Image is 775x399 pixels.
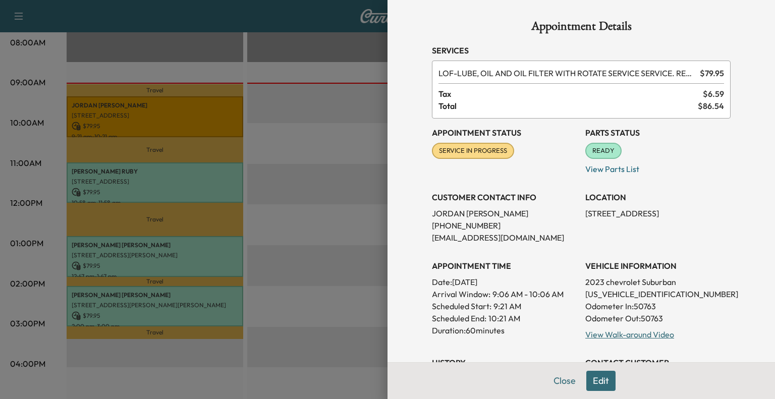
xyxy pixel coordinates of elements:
p: Date: [DATE] [432,276,577,288]
h3: LOCATION [585,191,731,203]
span: Total [438,100,698,112]
p: Scheduled End: [432,312,486,324]
h3: Services [432,44,731,56]
span: SERVICE IN PROGRESS [433,146,513,156]
p: [US_VEHICLE_IDENTIFICATION_NUMBER] [585,288,731,300]
p: Odometer Out: 50763 [585,312,731,324]
h3: VEHICLE INFORMATION [585,260,731,272]
span: 9:06 AM - 10:06 AM [492,288,564,300]
p: [EMAIL_ADDRESS][DOMAIN_NAME] [432,232,577,244]
p: 9:21 AM [493,300,521,312]
span: READY [586,146,621,156]
h3: History [432,357,577,369]
p: [STREET_ADDRESS] [585,207,731,219]
button: Close [547,371,582,391]
a: View Walk-around Video [585,329,674,339]
p: Arrival Window: [432,288,577,300]
p: Scheduled Start: [432,300,491,312]
h3: Appointment Status [432,127,577,139]
span: Tax [438,88,703,100]
span: $ 6.59 [703,88,724,100]
span: $ 79.95 [700,67,724,79]
p: Odometer In: 50763 [585,300,731,312]
p: [PHONE_NUMBER] [432,219,577,232]
p: 10:21 AM [488,312,520,324]
span: LUBE, OIL AND OIL FILTER WITH ROTATE SERVICE SERVICE. RESET OIL LIFE MONITOR. HAZARDOUS WASTE FEE... [438,67,696,79]
p: View Parts List [585,159,731,175]
p: JORDAN [PERSON_NAME] [432,207,577,219]
h3: Parts Status [585,127,731,139]
h3: APPOINTMENT TIME [432,260,577,272]
h3: CONTACT CUSTOMER [585,357,731,369]
p: 2023 chevrolet Suburban [585,276,731,288]
h3: CUSTOMER CONTACT INFO [432,191,577,203]
h1: Appointment Details [432,20,731,36]
p: Duration: 60 minutes [432,324,577,336]
button: Edit [586,371,616,391]
span: $ 86.54 [698,100,724,112]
